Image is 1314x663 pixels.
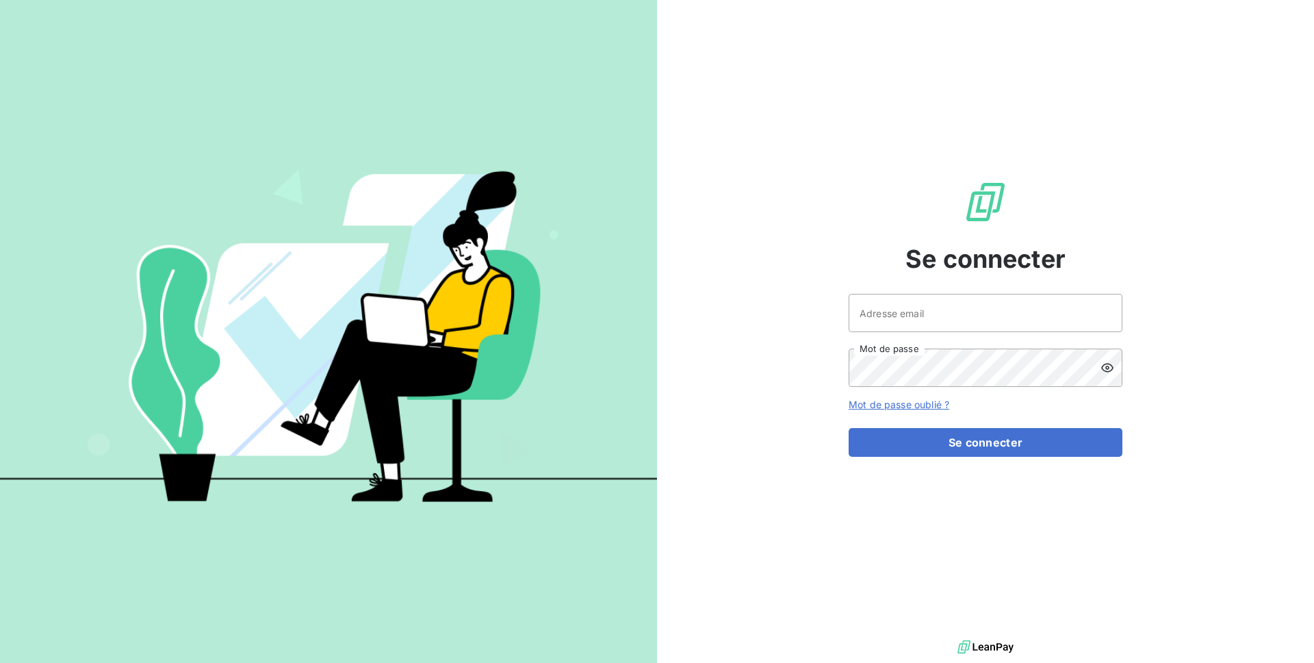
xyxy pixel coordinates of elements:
img: logo [957,637,1014,658]
span: Se connecter [905,240,1066,277]
input: placeholder [849,294,1122,332]
button: Se connecter [849,428,1122,457]
a: Mot de passe oublié ? [849,399,949,410]
img: Logo LeanPay [964,180,1007,224]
